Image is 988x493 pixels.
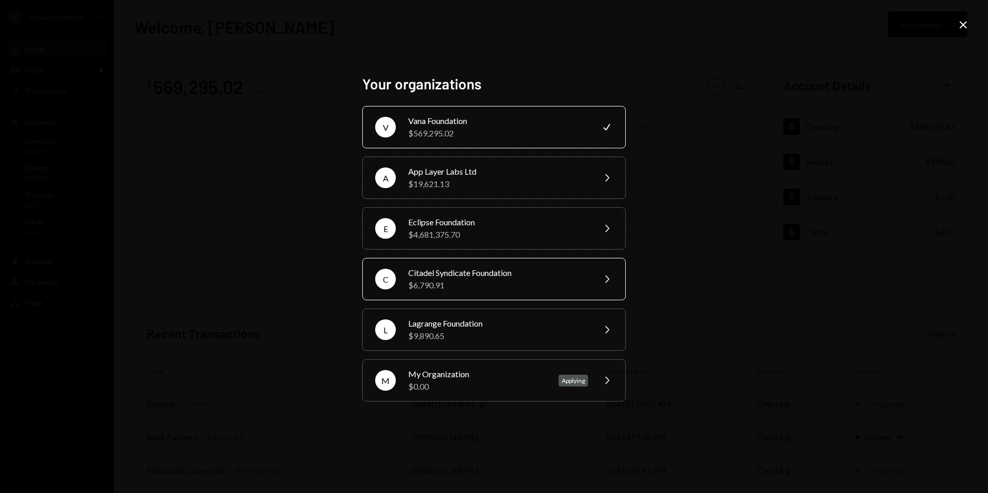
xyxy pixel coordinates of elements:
[408,127,588,140] div: $569,295.02
[408,115,588,127] div: Vana Foundation
[375,117,396,137] div: V
[408,368,546,380] div: My Organization
[362,157,626,199] button: AApp Layer Labs Ltd$19,621.13
[408,380,546,393] div: $0.00
[408,178,588,190] div: $19,621.13
[375,218,396,239] div: E
[408,279,588,291] div: $6,790.91
[408,317,588,330] div: Lagrange Foundation
[408,165,588,178] div: App Layer Labs Ltd
[559,375,588,387] div: Applying
[362,359,626,402] button: MMy Organization$0.00Applying
[362,309,626,351] button: LLagrange Foundation$9,890.65
[375,370,396,391] div: M
[375,167,396,188] div: A
[362,258,626,300] button: CCitadel Syndicate Foundation$6,790.91
[408,216,588,228] div: Eclipse Foundation
[362,207,626,250] button: EEclipse Foundation$4,681,375.70
[408,267,588,279] div: Citadel Syndicate Foundation
[375,319,396,340] div: L
[375,269,396,289] div: C
[408,330,588,342] div: $9,890.65
[362,74,626,94] h2: Your organizations
[408,228,588,241] div: $4,681,375.70
[362,106,626,148] button: VVana Foundation$569,295.02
